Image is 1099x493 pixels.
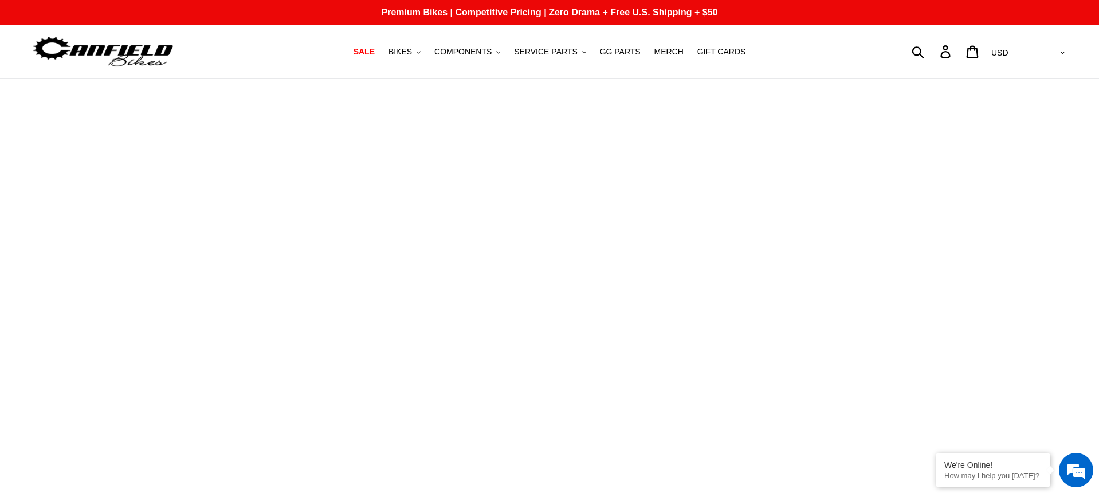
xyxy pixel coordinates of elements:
img: Canfield Bikes [32,34,175,70]
button: BIKES [383,44,426,60]
span: GIFT CARDS [697,47,746,57]
a: MERCH [649,44,689,60]
span: BIKES [388,47,412,57]
span: SERVICE PARTS [514,47,577,57]
button: COMPONENTS [429,44,506,60]
span: MERCH [654,47,684,57]
input: Search [918,39,947,64]
div: We're Online! [944,460,1042,470]
p: How may I help you today? [944,471,1042,480]
a: GIFT CARDS [692,44,752,60]
span: COMPONENTS [434,47,492,57]
span: GG PARTS [600,47,641,57]
button: SERVICE PARTS [508,44,591,60]
a: SALE [348,44,380,60]
a: GG PARTS [594,44,646,60]
span: SALE [354,47,375,57]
